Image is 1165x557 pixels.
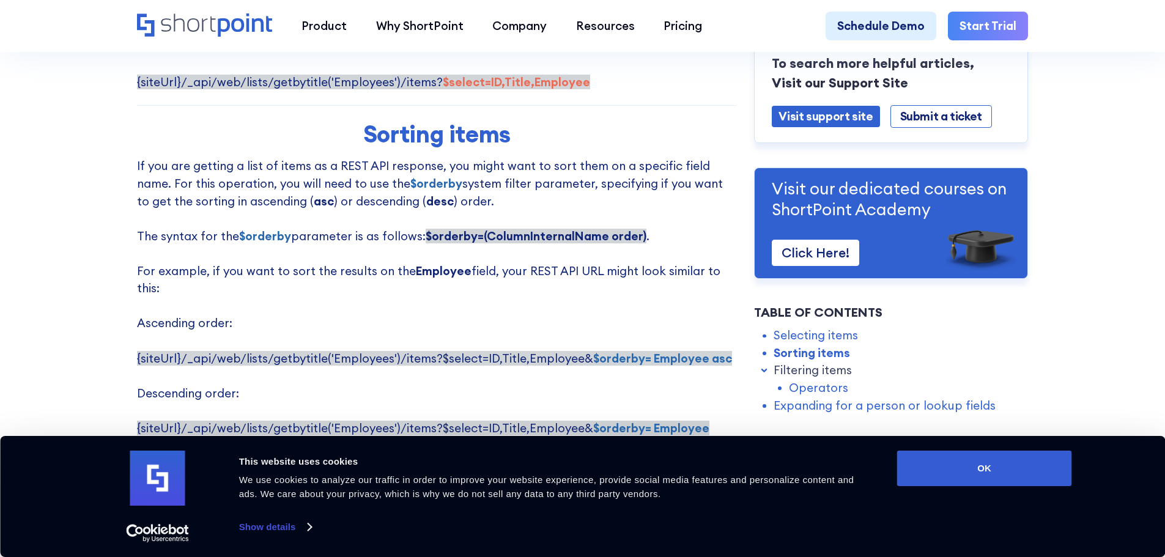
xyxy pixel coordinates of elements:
a: Start Trial [948,12,1028,41]
a: Company [478,12,561,41]
strong: $orderby=(ColumnInternalName order) [426,229,646,243]
a: Sorting items [774,344,850,361]
p: To search more helpful articles, Visit our Support Site [772,53,1010,92]
div: Table of Contents [754,303,1028,322]
div: Product [301,17,347,35]
a: Product [287,12,361,41]
a: Operators [789,379,848,397]
span: We use cookies to analyze our traffic in order to improve your website experience, provide social... [239,474,854,499]
span: {siteUrl}/_api/web/lists/getbytitle('Employees')/items?$select=ID,Title,Employee& [137,421,709,453]
div: Resources [576,17,635,35]
a: Click Here! [772,239,859,265]
strong: Employee [416,264,472,278]
span: {siteUrl}/_api/web/lists/getbytitle('Employees')/items?$select=ID,Title,Employee& [137,351,732,366]
a: Why ShortPoint [361,12,478,41]
strong: $select=ID,Title,Employee [443,75,590,89]
a: Show details [239,518,311,536]
div: Pricing [664,17,702,35]
p: If you are getting a list of items as a REST API response, you might want to sort them on a speci... [137,157,737,454]
a: Submit a ticket [890,105,992,127]
img: logo [130,451,185,506]
a: Expanding for a person or lookup fields [774,396,996,414]
div: Why ShortPoint [376,17,464,35]
a: Pricing [649,12,717,41]
a: Usercentrics Cookiebot - opens in a new window [104,524,211,542]
div: This website uses cookies [239,454,870,469]
a: Filtering items [774,361,852,379]
a: Visit support site [772,105,879,127]
a: Resources [561,12,649,41]
a: Schedule Demo [826,12,936,41]
iframe: Chat Widget [945,415,1165,557]
h2: Sorting items [207,120,666,147]
strong: asc [314,194,334,208]
strong: $orderby [239,229,291,243]
button: OK [897,451,1072,486]
strong: desc [426,194,454,208]
span: {siteUrl}/_api/web/lists/getbytitle('Employees')/items? [137,75,590,89]
p: Visit our dedicated courses on ShortPoint Academy [772,177,1010,219]
strong: $orderby= Employee asc [593,351,732,366]
div: Company [492,17,547,35]
a: Selecting items [774,326,858,344]
a: Home [137,13,272,39]
strong: $orderby [410,176,462,191]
